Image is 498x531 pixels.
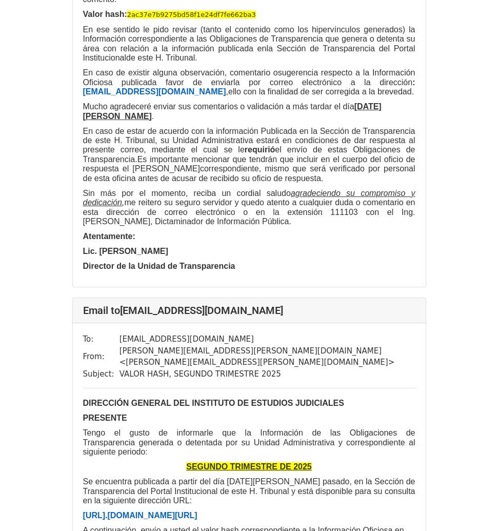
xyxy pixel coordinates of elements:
span: En caso de estar de acuerdo con la información Publicada en la Sección de Transparencia de este H... [83,127,415,164]
span: Tengo el gusto de informarle que la Información de las Obligaciones de Transparencia generada o d... [83,428,415,456]
a: [URL].[DOMAIN_NAME][URL] [83,511,197,520]
b: : [412,78,415,87]
span: PRESENTE [83,414,127,422]
p: Se encuentra publicada a partir del día [DATE][PERSON_NAME] pasado, en la Sección de Transparenci... [83,477,415,505]
b: requirió [245,145,275,154]
span: En caso de existir alguna observación, comentario o sugerencia respecto a la Información Oficiosa... [83,68,415,86]
b: DIRECCIÓN GENERAL DEL INSTITUTO DE ESTUDIOS JUDICIALES [83,399,344,407]
b: Atentamente: [83,232,135,241]
h4: Email to [EMAIL_ADDRESS][DOMAIN_NAME] [83,304,415,317]
span: Mucho agradeceré enviar sus comentarios o validación a más tardar el día . [83,102,382,120]
span: En ese sentido le pido revisar (tanto el contenido como los hipervínculos generados) la Informaci... [83,25,415,53]
span: ello con la finalidad de ser corregida a la brevedad. [228,87,414,96]
a: [EMAIL_ADDRESS][DOMAIN_NAME] [83,87,226,96]
span: , [226,87,228,96]
div: Widget de chat [447,482,498,531]
b: [URL]. [DOMAIN_NAME][URL] [83,511,197,520]
td: [PERSON_NAME][EMAIL_ADDRESS][PERSON_NAME][DOMAIN_NAME] < [PERSON_NAME][EMAIL_ADDRESS][PERSON_NAME... [119,345,415,368]
td: Subject: [83,368,119,380]
td: [EMAIL_ADDRESS][DOMAIN_NAME] [119,333,415,345]
span: 2ac37e7b9275bd58f1e24df7fe662ba3 [127,11,256,18]
span: de este H. Tribunal. [126,53,197,62]
b: Director de la Unidad de Transparencia [83,262,235,270]
u: [DATE][PERSON_NAME] [83,102,382,120]
td: VALOR HASH, SEGUNDO TRIMESTRE 2025 [119,368,415,380]
b: Lic. [PERSON_NAME] [83,247,168,255]
td: From: [83,345,119,368]
p: Es importante mencionar que tendrán que incluir en el cuerpo del oficio de respuesta el [PERSON_N... [83,127,415,183]
b: Valor hash: [83,10,127,18]
p: la Sección de Transparencia del Portal Institucional [83,25,415,63]
td: To: [83,333,119,345]
span: SEGUNDO TRIMESTRE DE 2025 [186,462,312,471]
u: agradeciendo su compromiso y dedicación [83,189,415,207]
i: , [83,189,415,207]
span: Sin más por el momento, reciba un cordial saludo me reitero su seguro servidor y quedo atento a c... [83,189,415,226]
iframe: Chat Widget [447,482,498,531]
